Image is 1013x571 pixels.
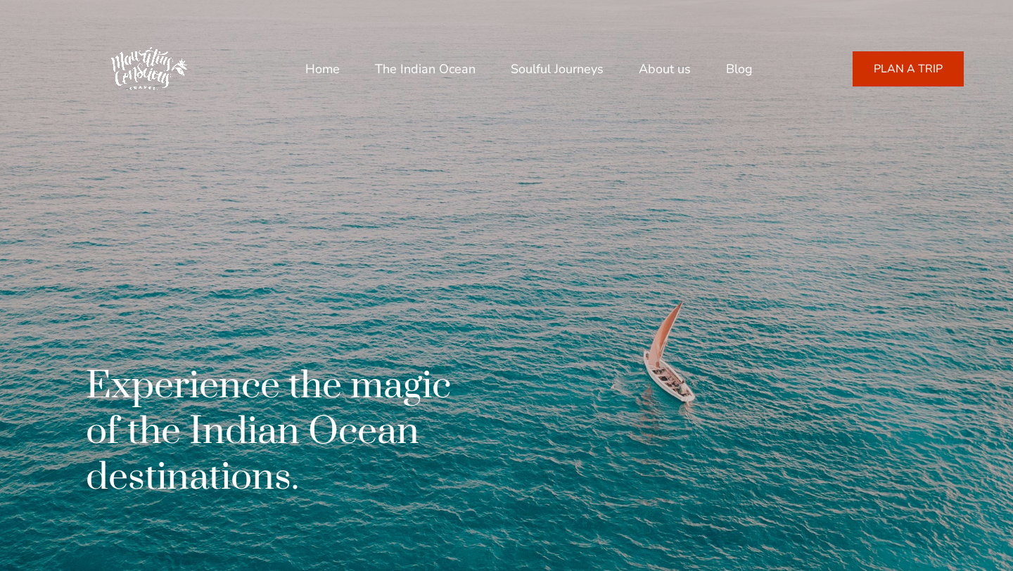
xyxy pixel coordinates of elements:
a: Soulful Journeys [511,52,604,86]
a: About us [639,52,691,86]
a: The Indian Ocean [375,52,476,86]
a: Blog [726,52,753,86]
a: Home [305,52,340,86]
a: PLAN A TRIP [853,51,964,86]
h1: Experience the magic of the Indian Ocean destinations. [86,364,470,501]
